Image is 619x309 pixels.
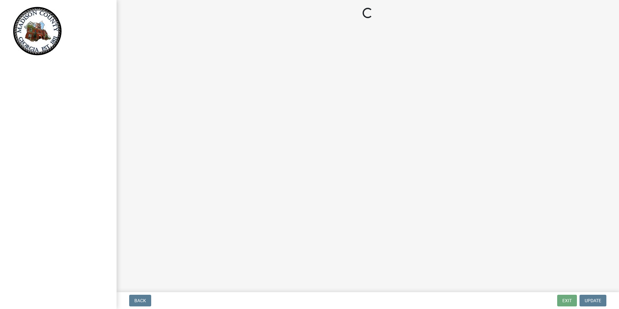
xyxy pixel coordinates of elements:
button: Back [129,295,151,306]
img: Madison County, Georgia [13,7,62,55]
span: Back [134,298,146,303]
span: Update [585,298,601,303]
button: Exit [557,295,577,306]
button: Update [580,295,606,306]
